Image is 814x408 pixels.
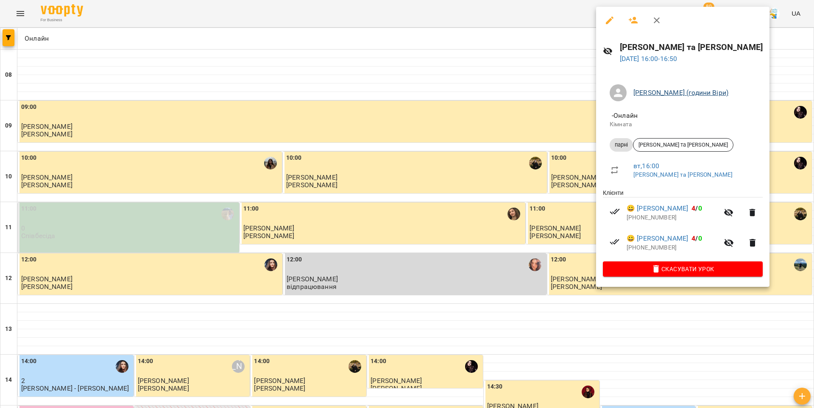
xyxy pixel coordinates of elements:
span: 4 [691,204,695,212]
span: 0 [698,204,702,212]
span: [PERSON_NAME] та [PERSON_NAME] [633,141,733,149]
b: / [691,204,702,212]
span: 0 [698,234,702,242]
a: вт , 16:00 [633,162,659,170]
h6: [PERSON_NAME] та [PERSON_NAME] [620,41,763,54]
a: 😀 [PERSON_NAME] [627,203,688,214]
ul: Клієнти [603,189,763,261]
p: Кімната [610,120,756,129]
b: / [691,234,702,242]
span: Скасувати Урок [610,264,756,274]
svg: Візит сплачено [610,206,620,216]
span: - Онлайн [610,111,639,119]
p: [PHONE_NUMBER] [627,244,719,252]
a: [PERSON_NAME] (години Віри) [633,89,728,97]
a: [DATE] 16:00-16:50 [620,55,677,63]
svg: Візит сплачено [610,237,620,247]
a: 😀 [PERSON_NAME] [627,233,688,244]
div: [PERSON_NAME] та [PERSON_NAME] [633,138,733,152]
button: Скасувати Урок [603,261,763,277]
a: [PERSON_NAME] та [PERSON_NAME] [633,171,733,178]
span: парні [610,141,633,149]
p: [PHONE_NUMBER] [627,214,719,222]
span: 4 [691,234,695,242]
